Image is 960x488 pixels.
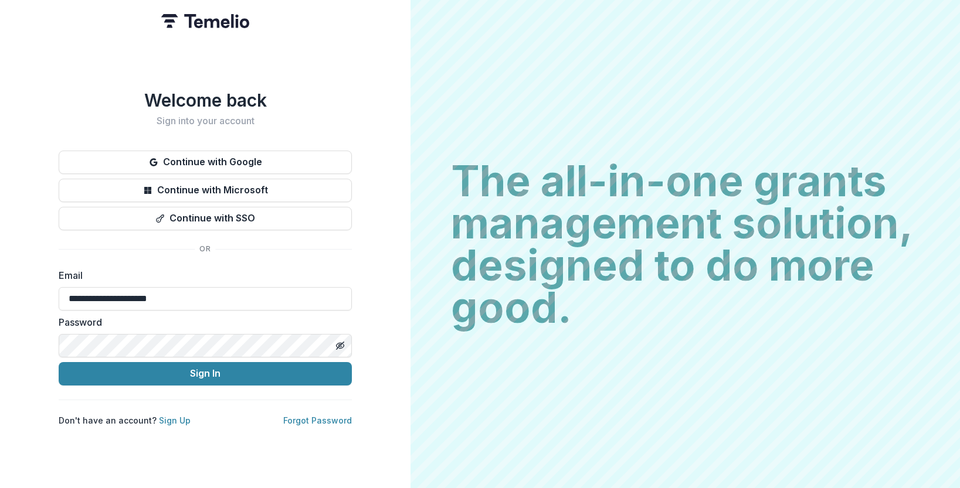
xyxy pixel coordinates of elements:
[161,14,249,28] img: Temelio
[59,268,345,282] label: Email
[159,415,191,425] a: Sign Up
[283,415,352,425] a: Forgot Password
[331,336,350,355] button: Toggle password visibility
[59,90,352,111] h1: Welcome back
[59,315,345,329] label: Password
[59,207,352,230] button: Continue with SSO
[59,179,352,202] button: Continue with Microsoft
[59,115,352,127] h2: Sign into your account
[59,151,352,174] button: Continue with Google
[59,362,352,385] button: Sign In
[59,414,191,426] p: Don't have an account?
